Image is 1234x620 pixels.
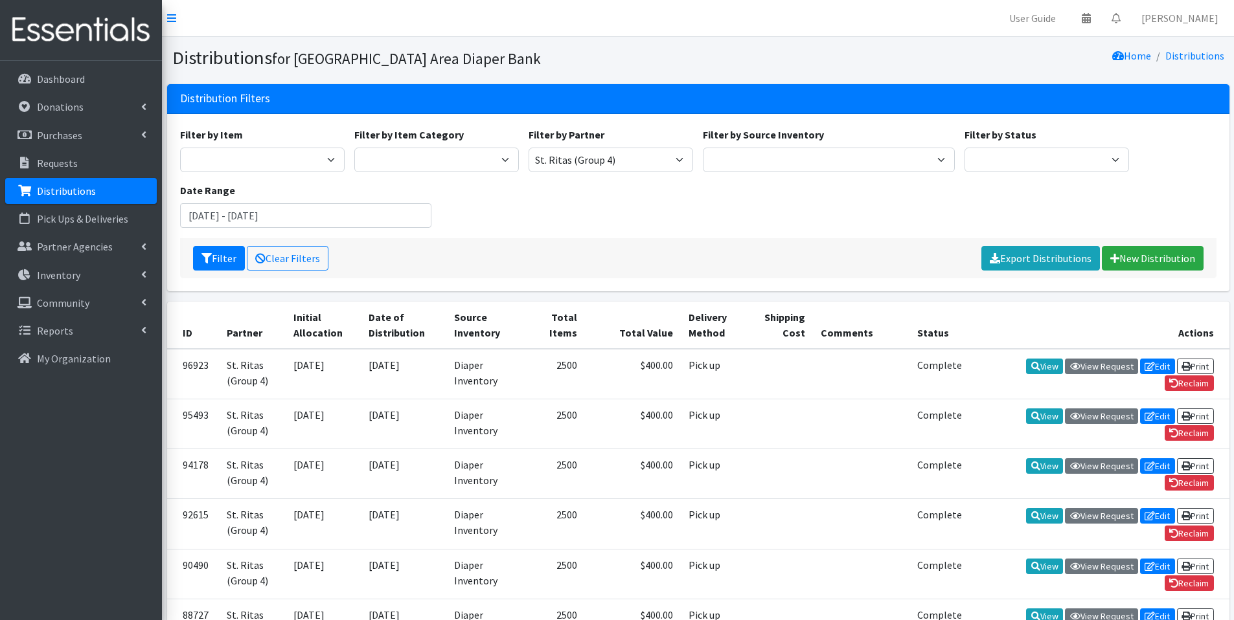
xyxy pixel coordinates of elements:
[1131,5,1229,31] a: [PERSON_NAME]
[909,399,970,448] td: Complete
[909,302,970,349] th: Status
[1026,359,1063,374] a: View
[354,127,464,142] label: Filter by Item Category
[1112,49,1151,62] a: Home
[167,449,219,499] td: 94178
[180,203,432,228] input: January 1, 2011 - December 31, 2011
[909,499,970,549] td: Complete
[167,302,219,349] th: ID
[1165,475,1214,491] a: Reclaim
[37,324,73,337] p: Reports
[1140,458,1175,474] a: Edit
[520,349,585,399] td: 2500
[909,549,970,599] td: Complete
[5,290,157,316] a: Community
[1065,559,1138,574] a: View Request
[585,302,681,349] th: Total Value
[585,399,681,448] td: $400.00
[446,549,520,599] td: Diaper Inventory
[37,157,78,170] p: Requests
[361,449,446,499] td: [DATE]
[1165,49,1224,62] a: Distributions
[529,127,604,142] label: Filter by Partner
[1177,559,1214,574] a: Print
[219,499,286,549] td: St. Ritas (Group 4)
[361,549,446,599] td: [DATE]
[247,246,328,271] a: Clear Filters
[167,499,219,549] td: 92615
[585,499,681,549] td: $400.00
[1140,359,1175,374] a: Edit
[1177,458,1214,474] a: Print
[1065,458,1138,474] a: View Request
[1026,559,1063,574] a: View
[1177,408,1214,424] a: Print
[5,150,157,176] a: Requests
[1140,559,1175,574] a: Edit
[999,5,1066,31] a: User Guide
[219,449,286,499] td: St. Ritas (Group 4)
[813,302,909,349] th: Comments
[5,122,157,148] a: Purchases
[909,449,970,499] td: Complete
[272,49,541,68] small: for [GEOGRAPHIC_DATA] Area Diaper Bank
[446,449,520,499] td: Diaper Inventory
[5,94,157,120] a: Donations
[446,302,520,349] th: Source Inventory
[286,302,361,349] th: Initial Allocation
[681,302,748,349] th: Delivery Method
[5,318,157,344] a: Reports
[520,302,585,349] th: Total Items
[1140,508,1175,524] a: Edit
[446,499,520,549] td: Diaper Inventory
[193,246,245,271] button: Filter
[1165,375,1214,391] a: Reclaim
[5,234,157,260] a: Partner Agencies
[286,349,361,399] td: [DATE]
[5,346,157,371] a: My Organization
[219,349,286,399] td: St. Ritas (Group 4)
[981,246,1100,271] a: Export Distributions
[1140,408,1175,424] a: Edit
[1102,246,1204,271] a: New Distribution
[681,349,748,399] td: Pick up
[585,349,681,399] td: $400.00
[286,499,361,549] td: [DATE]
[681,549,748,599] td: Pick up
[172,47,694,69] h1: Distributions
[5,262,157,288] a: Inventory
[37,184,96,197] p: Distributions
[1065,408,1138,424] a: View Request
[219,302,286,349] th: Partner
[5,178,157,204] a: Distributions
[180,183,235,198] label: Date Range
[361,399,446,448] td: [DATE]
[585,449,681,499] td: $400.00
[37,129,82,142] p: Purchases
[167,549,219,599] td: 90490
[286,449,361,499] td: [DATE]
[180,127,243,142] label: Filter by Item
[748,302,813,349] th: Shipping Cost
[1065,508,1138,524] a: View Request
[167,349,219,399] td: 96923
[1177,359,1214,374] a: Print
[681,449,748,499] td: Pick up
[585,549,681,599] td: $400.00
[1177,508,1214,524] a: Print
[446,349,520,399] td: Diaper Inventory
[37,269,80,282] p: Inventory
[37,100,84,113] p: Donations
[970,302,1229,349] th: Actions
[361,349,446,399] td: [DATE]
[1026,458,1063,474] a: View
[520,549,585,599] td: 2500
[703,127,824,142] label: Filter by Source Inventory
[37,240,113,253] p: Partner Agencies
[167,399,219,448] td: 95493
[1065,359,1138,374] a: View Request
[361,499,446,549] td: [DATE]
[1165,526,1214,541] a: Reclaim
[681,499,748,549] td: Pick up
[5,66,157,92] a: Dashboard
